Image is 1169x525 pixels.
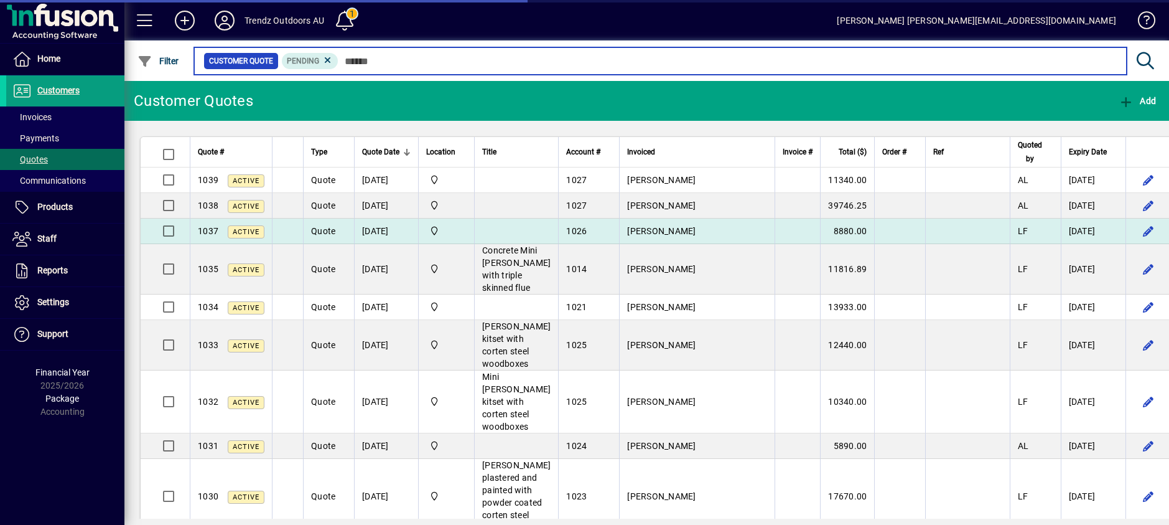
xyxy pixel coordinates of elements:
[198,145,224,159] span: Quote #
[354,295,418,320] td: [DATE]
[245,11,324,31] div: Trendz Outdoors AU
[37,297,69,307] span: Settings
[482,245,551,293] span: Concrete Mini [PERSON_NAME] with triple skinned flue
[198,145,264,159] div: Quote #
[233,493,259,501] span: Active
[1139,335,1158,355] button: Edit
[362,145,411,159] div: Quote Date
[1139,170,1158,190] button: Edit
[1061,433,1125,459] td: [DATE]
[6,106,124,128] a: Invoices
[6,170,124,191] a: Communications
[165,9,205,32] button: Add
[1018,397,1028,407] span: LF
[287,57,319,65] span: Pending
[311,264,335,274] span: Quote
[426,224,467,238] span: Central
[1018,441,1029,451] span: AL
[1018,201,1029,210] span: AL
[627,441,696,451] span: [PERSON_NAME]
[37,329,68,339] span: Support
[566,441,587,451] span: 1024
[627,397,696,407] span: [PERSON_NAME]
[426,145,467,159] div: Location
[426,173,467,187] span: Central
[1018,491,1028,501] span: LF
[482,321,551,369] span: [PERSON_NAME] kitset with corten steel woodboxes
[1139,297,1158,317] button: Edit
[354,433,418,459] td: [DATE]
[1119,96,1156,106] span: Add
[1061,244,1125,295] td: [DATE]
[198,302,218,312] span: 1034
[627,145,655,159] span: Invoiced
[426,395,467,409] span: Central
[482,372,551,432] span: Mini [PERSON_NAME] kitset with corten steel woodboxes
[820,193,874,219] td: 39746.25
[198,175,218,185] span: 1039
[354,168,418,193] td: [DATE]
[1129,2,1153,43] a: Knowledge Base
[566,491,587,501] span: 1023
[311,491,335,501] span: Quote
[37,202,73,212] span: Products
[1018,138,1042,166] span: Quoted by
[233,228,259,236] span: Active
[839,145,867,159] span: Total ($)
[233,304,259,312] span: Active
[627,264,696,274] span: [PERSON_NAME]
[282,53,338,69] mat-chip: Pending Status: Pending
[783,145,813,159] span: Invoice #
[198,226,218,236] span: 1037
[311,302,335,312] span: Quote
[820,244,874,295] td: 11816.89
[37,54,60,64] span: Home
[1018,138,1053,166] div: Quoted by
[627,226,696,236] span: [PERSON_NAME]
[311,175,335,185] span: Quote
[354,193,418,219] td: [DATE]
[12,112,52,122] span: Invoices
[426,300,467,314] span: Central
[1018,340,1028,350] span: LF
[311,441,335,451] span: Quote
[12,133,59,143] span: Payments
[1069,145,1107,159] span: Expiry Date
[1061,193,1125,219] td: [DATE]
[311,226,335,236] span: Quote
[627,491,696,501] span: [PERSON_NAME]
[1139,259,1158,279] button: Edit
[820,219,874,244] td: 8880.00
[1115,90,1159,112] button: Add
[311,397,335,407] span: Quote
[198,491,218,501] span: 1030
[1061,295,1125,320] td: [DATE]
[1139,221,1158,241] button: Edit
[566,302,587,312] span: 1021
[35,367,90,377] span: Financial Year
[6,149,124,170] a: Quotes
[6,287,124,318] a: Settings
[820,371,874,433] td: 10340.00
[1139,486,1158,506] button: Edit
[482,145,496,159] span: Title
[311,340,335,350] span: Quote
[1018,175,1029,185] span: AL
[6,44,124,75] a: Home
[426,199,467,212] span: Central
[198,397,218,407] span: 1032
[205,9,245,32] button: Profile
[566,397,587,407] span: 1025
[198,201,218,210] span: 1038
[134,50,182,72] button: Filter
[820,433,874,459] td: 5890.00
[933,145,1002,159] div: Ref
[233,202,259,210] span: Active
[12,176,86,186] span: Communications
[566,145,612,159] div: Account #
[1139,436,1158,456] button: Edit
[209,55,273,67] span: Customer Quote
[354,244,418,295] td: [DATE]
[1061,371,1125,433] td: [DATE]
[627,145,767,159] div: Invoiced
